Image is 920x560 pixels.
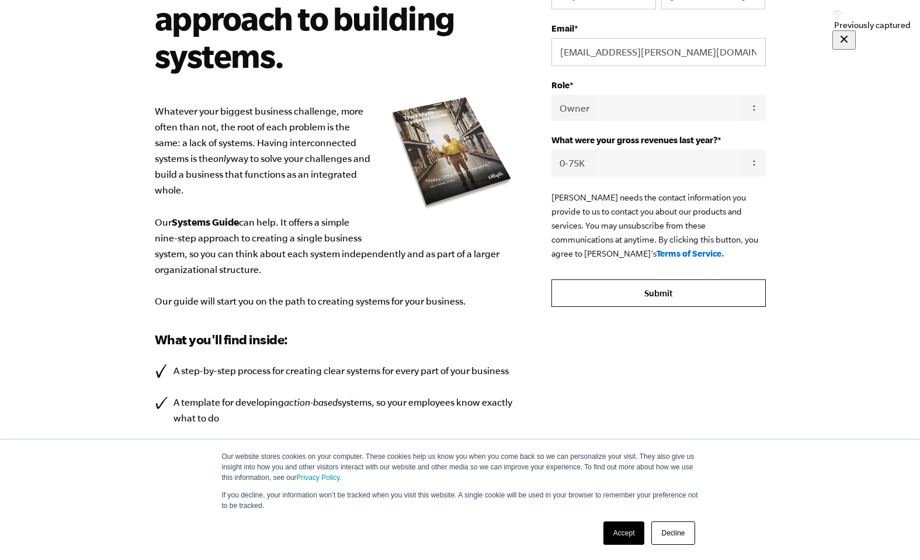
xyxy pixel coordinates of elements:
[284,397,338,407] i: action-based
[551,23,574,33] span: Email
[651,521,695,545] a: Decline
[603,521,645,545] a: Accept
[155,330,517,349] h3: What you'll find inside:
[551,279,765,307] input: Submit
[172,216,239,227] b: Systems Guide
[297,473,340,482] a: Privacy Policy
[155,395,517,426] li: A template for developing systems, so your employees know exactly what to do
[551,191,765,261] p: [PERSON_NAME] needs the contact information you provide to us to contact you about our products a...
[551,135,717,145] span: What were your gross revenues last year?
[222,490,699,511] p: If you decline, your information won’t be tracked when you visit this website. A single cookie wi...
[222,451,699,483] p: Our website stores cookies on your computer. These cookies help us know you when you come back so...
[657,248,724,258] a: Terms of Service.
[213,153,231,164] i: only
[388,93,516,213] img: e-myth systems guide organize your business
[551,80,570,90] span: Role
[155,363,517,379] li: A step-by-step process for creating clear systems for every part of your business
[155,103,517,309] p: Whatever your biggest business challenge, more often than not, the root of each problem is the sa...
